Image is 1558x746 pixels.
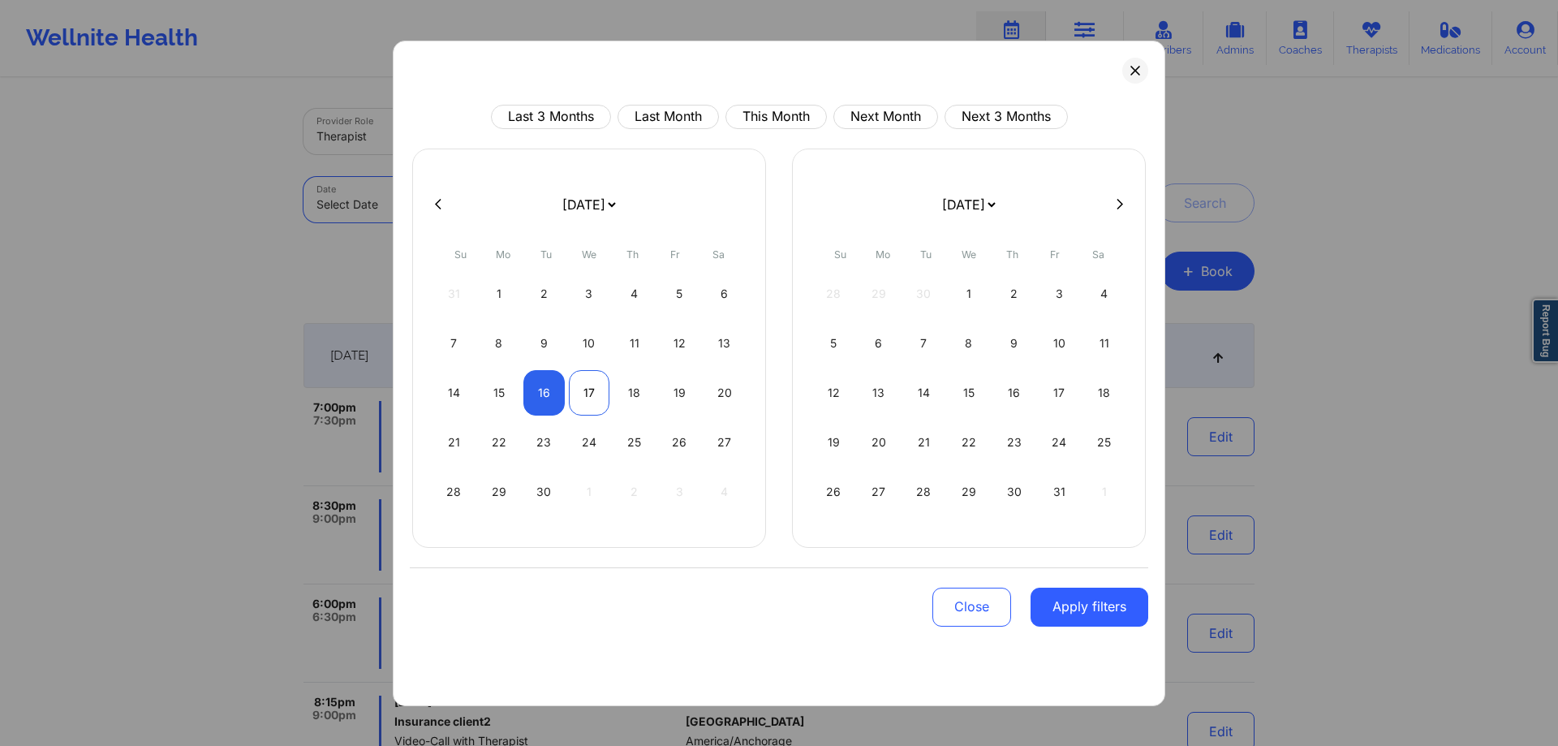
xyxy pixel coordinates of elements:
[613,271,655,317] div: Thu Sep 04 2025
[540,248,552,261] abbr: Tuesday
[859,321,900,366] div: Mon Oct 06 2025
[1006,248,1018,261] abbr: Thursday
[949,420,990,465] div: Wed Oct 22 2025
[704,370,745,416] div: Sat Sep 20 2025
[962,248,976,261] abbr: Wednesday
[433,420,475,465] div: Sun Sep 21 2025
[626,248,639,261] abbr: Thursday
[949,271,990,317] div: Wed Oct 01 2025
[1039,420,1080,465] div: Fri Oct 24 2025
[569,321,610,366] div: Wed Sep 10 2025
[569,420,610,465] div: Wed Sep 24 2025
[1039,271,1080,317] div: Fri Oct 03 2025
[523,420,565,465] div: Tue Sep 23 2025
[613,420,655,465] div: Thu Sep 25 2025
[1083,370,1125,416] div: Sat Oct 18 2025
[903,370,945,416] div: Tue Oct 14 2025
[479,321,520,366] div: Mon Sep 08 2025
[1083,420,1125,465] div: Sat Oct 25 2025
[659,271,700,317] div: Fri Sep 05 2025
[582,248,596,261] abbr: Wednesday
[945,105,1068,129] button: Next 3 Months
[834,248,846,261] abbr: Sunday
[704,420,745,465] div: Sat Sep 27 2025
[1039,370,1080,416] div: Fri Oct 17 2025
[569,271,610,317] div: Wed Sep 03 2025
[704,321,745,366] div: Sat Sep 13 2025
[859,469,900,515] div: Mon Oct 27 2025
[859,370,900,416] div: Mon Oct 13 2025
[993,469,1035,515] div: Thu Oct 30 2025
[993,271,1035,317] div: Thu Oct 02 2025
[569,370,610,416] div: Wed Sep 17 2025
[1031,588,1148,627] button: Apply filters
[670,248,680,261] abbr: Friday
[433,469,475,515] div: Sun Sep 28 2025
[479,271,520,317] div: Mon Sep 01 2025
[523,321,565,366] div: Tue Sep 09 2025
[876,248,890,261] abbr: Monday
[1039,469,1080,515] div: Fri Oct 31 2025
[454,248,467,261] abbr: Sunday
[813,370,854,416] div: Sun Oct 12 2025
[932,588,1011,627] button: Close
[523,271,565,317] div: Tue Sep 02 2025
[993,321,1035,366] div: Thu Oct 09 2025
[618,105,719,129] button: Last Month
[903,420,945,465] div: Tue Oct 21 2025
[1039,321,1080,366] div: Fri Oct 10 2025
[613,370,655,416] div: Thu Sep 18 2025
[813,420,854,465] div: Sun Oct 19 2025
[1083,271,1125,317] div: Sat Oct 04 2025
[491,105,611,129] button: Last 3 Months
[949,370,990,416] div: Wed Oct 15 2025
[993,370,1035,416] div: Thu Oct 16 2025
[613,321,655,366] div: Thu Sep 11 2025
[523,469,565,515] div: Tue Sep 30 2025
[1083,321,1125,366] div: Sat Oct 11 2025
[1092,248,1104,261] abbr: Saturday
[813,321,854,366] div: Sun Oct 05 2025
[479,420,520,465] div: Mon Sep 22 2025
[659,420,700,465] div: Fri Sep 26 2025
[859,420,900,465] div: Mon Oct 20 2025
[659,321,700,366] div: Fri Sep 12 2025
[949,469,990,515] div: Wed Oct 29 2025
[903,469,945,515] div: Tue Oct 28 2025
[712,248,725,261] abbr: Saturday
[433,321,475,366] div: Sun Sep 07 2025
[523,370,565,416] div: Tue Sep 16 2025
[920,248,932,261] abbr: Tuesday
[479,469,520,515] div: Mon Sep 29 2025
[659,370,700,416] div: Fri Sep 19 2025
[813,469,854,515] div: Sun Oct 26 2025
[1050,248,1060,261] abbr: Friday
[993,420,1035,465] div: Thu Oct 23 2025
[479,370,520,416] div: Mon Sep 15 2025
[725,105,827,129] button: This Month
[903,321,945,366] div: Tue Oct 07 2025
[949,321,990,366] div: Wed Oct 08 2025
[833,105,938,129] button: Next Month
[496,248,510,261] abbr: Monday
[704,271,745,317] div: Sat Sep 06 2025
[433,370,475,416] div: Sun Sep 14 2025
